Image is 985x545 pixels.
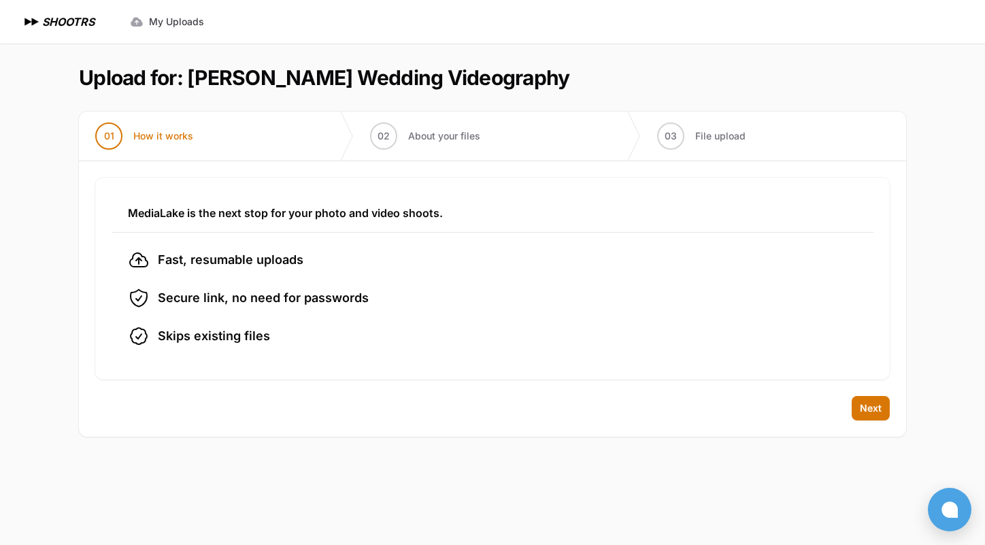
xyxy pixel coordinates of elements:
button: Next [852,396,890,420]
span: 01 [104,129,114,143]
h1: Upload for: [PERSON_NAME] Wedding Videography [79,65,569,90]
button: 01 How it works [79,112,210,161]
a: SHOOTRS SHOOTRS [22,14,95,30]
button: Open chat window [928,488,971,531]
span: Fast, resumable uploads [158,250,303,269]
h3: MediaLake is the next stop for your photo and video shoots. [128,205,857,221]
button: 03 File upload [641,112,762,161]
span: About your files [408,129,480,143]
img: SHOOTRS [22,14,42,30]
span: 03 [665,129,677,143]
h1: SHOOTRS [42,14,95,30]
span: Next [860,401,882,415]
span: Secure link, no need for passwords [158,288,369,308]
a: My Uploads [122,10,212,34]
span: 02 [378,129,390,143]
span: How it works [133,129,193,143]
span: My Uploads [149,15,204,29]
span: File upload [695,129,746,143]
button: 02 About your files [354,112,497,161]
span: Skips existing files [158,327,270,346]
